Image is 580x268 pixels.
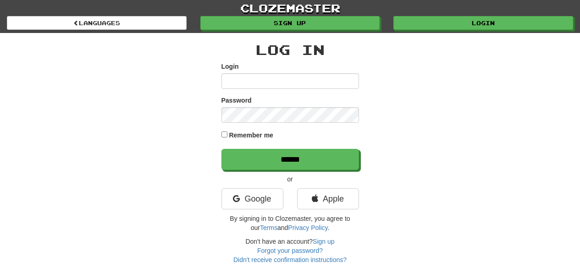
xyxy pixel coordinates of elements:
label: Remember me [229,131,273,140]
a: Apple [297,188,359,209]
a: Forgot your password? [257,247,323,254]
label: Password [221,96,252,105]
a: Sign up [200,16,380,30]
p: By signing in to Clozemaster, you agree to our and . [221,214,359,232]
h2: Log In [221,42,359,57]
a: Privacy Policy [288,224,327,231]
a: Terms [260,224,277,231]
label: Login [221,62,239,71]
p: or [221,175,359,184]
div: Don't have an account? [221,237,359,264]
a: Didn't receive confirmation instructions? [233,256,347,263]
a: Sign up [313,238,334,245]
a: Login [393,16,573,30]
a: Google [221,188,283,209]
a: Languages [7,16,187,30]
